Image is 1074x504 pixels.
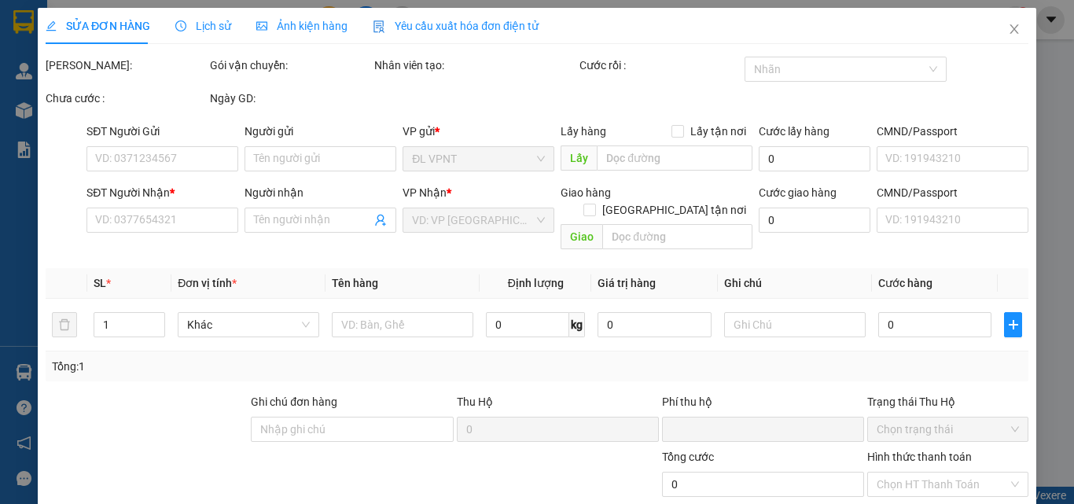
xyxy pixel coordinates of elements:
span: Giao hàng [561,186,611,199]
div: [PERSON_NAME]: [46,57,207,74]
div: Phí thu hộ [662,393,864,417]
span: Ảnh kiện hàng [256,20,348,32]
button: delete [52,312,77,337]
span: Lấy tận nơi [683,123,752,140]
span: VP Nhận [403,186,447,199]
span: Định lượng [507,277,563,289]
input: Dọc đường [597,145,752,171]
div: VP gửi [403,123,554,140]
button: plus [1004,312,1022,337]
input: Dọc đường [602,224,752,249]
span: Tên hàng [332,277,378,289]
span: Tổng cước [662,451,714,463]
label: Cước lấy hàng [758,125,829,138]
input: Cước lấy hàng [758,146,870,171]
span: user-add [374,214,387,226]
span: SL [94,277,106,289]
span: Lịch sử [175,20,231,32]
span: Chọn trạng thái [877,418,1019,441]
span: clock-circle [175,20,186,31]
div: Gói vận chuyển: [210,57,371,74]
span: Cước hàng [878,277,932,289]
input: Ghi Chú [724,312,866,337]
div: Cước rồi : [579,57,741,74]
span: Yêu cầu xuất hóa đơn điện tử [373,20,539,32]
div: Tổng: 1 [52,358,416,375]
div: Ngày GD: [210,90,371,107]
input: Cước giao hàng [758,208,870,233]
span: picture [256,20,267,31]
span: Giá trị hàng [598,277,656,289]
div: Trạng thái Thu Hộ [867,393,1028,410]
div: SĐT Người Gửi [86,123,238,140]
img: icon [373,20,385,33]
span: Đơn vị tính [178,277,237,289]
span: Lấy hàng [561,125,606,138]
div: CMND/Passport [877,184,1028,201]
span: SỬA ĐƠN HÀNG [46,20,150,32]
span: close [1008,23,1021,35]
input: Ghi chú đơn hàng [251,417,453,442]
label: Ghi chú đơn hàng [251,395,337,408]
th: Ghi chú [718,268,872,299]
div: SĐT Người Nhận [86,184,238,201]
span: kg [569,312,585,337]
span: Giao [561,224,602,249]
div: Người gửi [245,123,396,140]
div: Chưa cước : [46,90,207,107]
span: [GEOGRAPHIC_DATA] tận nơi [595,201,752,219]
span: ĐL VPNT [412,147,545,171]
span: Thu Hộ [456,395,492,408]
span: Lấy [561,145,597,171]
div: CMND/Passport [877,123,1028,140]
label: Cước giao hàng [758,186,836,199]
span: edit [46,20,57,31]
div: Nhân viên tạo: [374,57,576,74]
button: Close [992,8,1036,52]
span: Khác [187,313,310,337]
div: Người nhận [245,184,396,201]
input: VD: Bàn, Ghế [332,312,473,337]
label: Hình thức thanh toán [867,451,972,463]
span: plus [1005,318,1021,331]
